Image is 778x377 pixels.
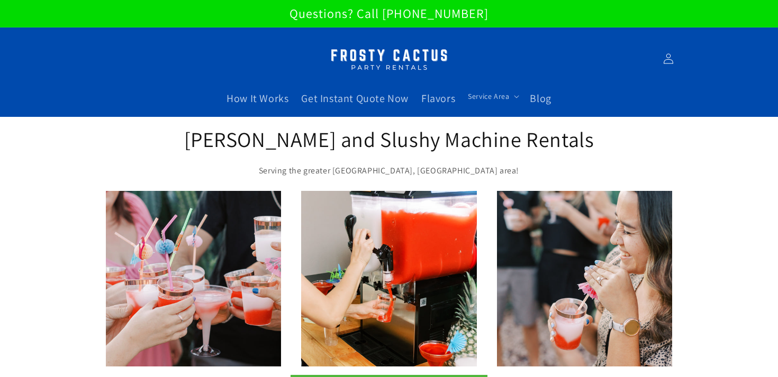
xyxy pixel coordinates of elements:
a: Flavors [415,85,462,112]
span: How It Works [227,91,288,105]
h2: [PERSON_NAME] and Slushy Machine Rentals [183,125,595,153]
img: Margarita Machine Rental in Scottsdale, Phoenix, Tempe, Chandler, Gilbert, Mesa and Maricopa [323,42,455,76]
span: Get Instant Quote Now [301,91,409,105]
span: Service Area [468,91,509,101]
a: How It Works [220,85,295,112]
span: Flavors [421,91,455,105]
summary: Service Area [462,85,523,107]
a: Blog [523,85,557,112]
a: Get Instant Quote Now [295,85,415,112]
p: Serving the greater [GEOGRAPHIC_DATA], [GEOGRAPHIC_DATA] area! [183,163,595,179]
span: Blog [530,91,551,105]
